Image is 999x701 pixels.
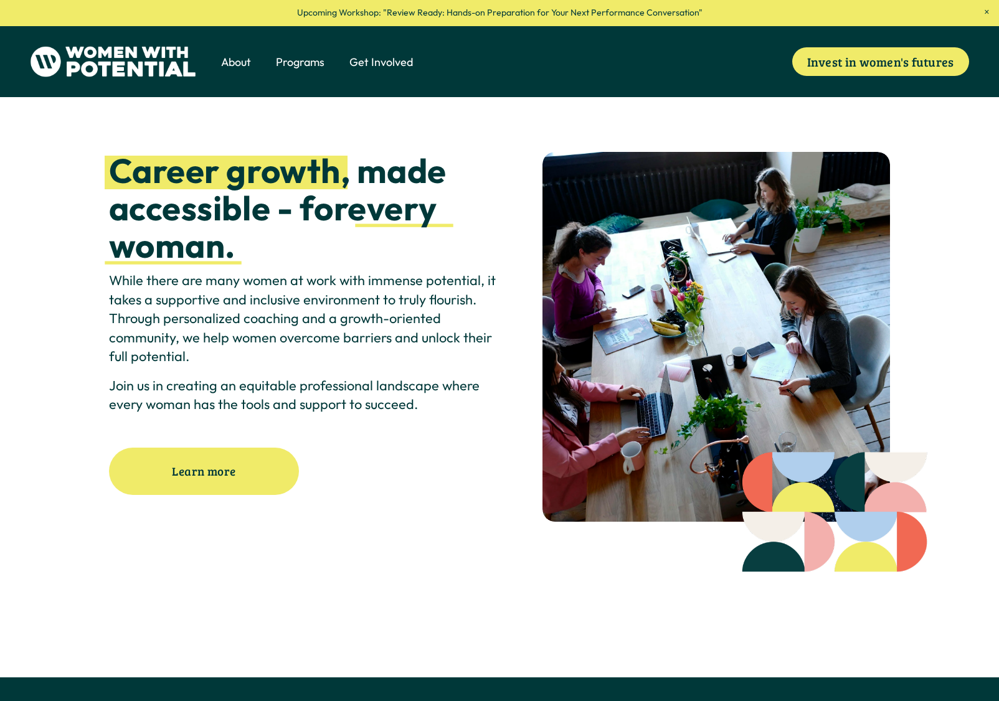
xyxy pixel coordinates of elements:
[349,53,413,71] a: folder dropdown
[276,53,324,71] a: folder dropdown
[109,448,299,495] a: Learn more
[109,271,496,365] p: While there are many women at work with immense potential, it takes a supportive and inclusive en...
[221,54,251,70] span: About
[109,149,453,229] strong: , made accessible - for
[792,47,969,76] a: Invest in women's futures
[30,46,196,77] img: Women With Potential
[109,187,443,266] strong: every woman.
[276,54,324,70] span: Programs
[221,53,251,71] a: folder dropdown
[349,54,413,70] span: Get Involved
[109,376,496,414] p: Join us in creating an equitable professional landscape where every woman has the tools and suppo...
[109,149,341,192] strong: Career growth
